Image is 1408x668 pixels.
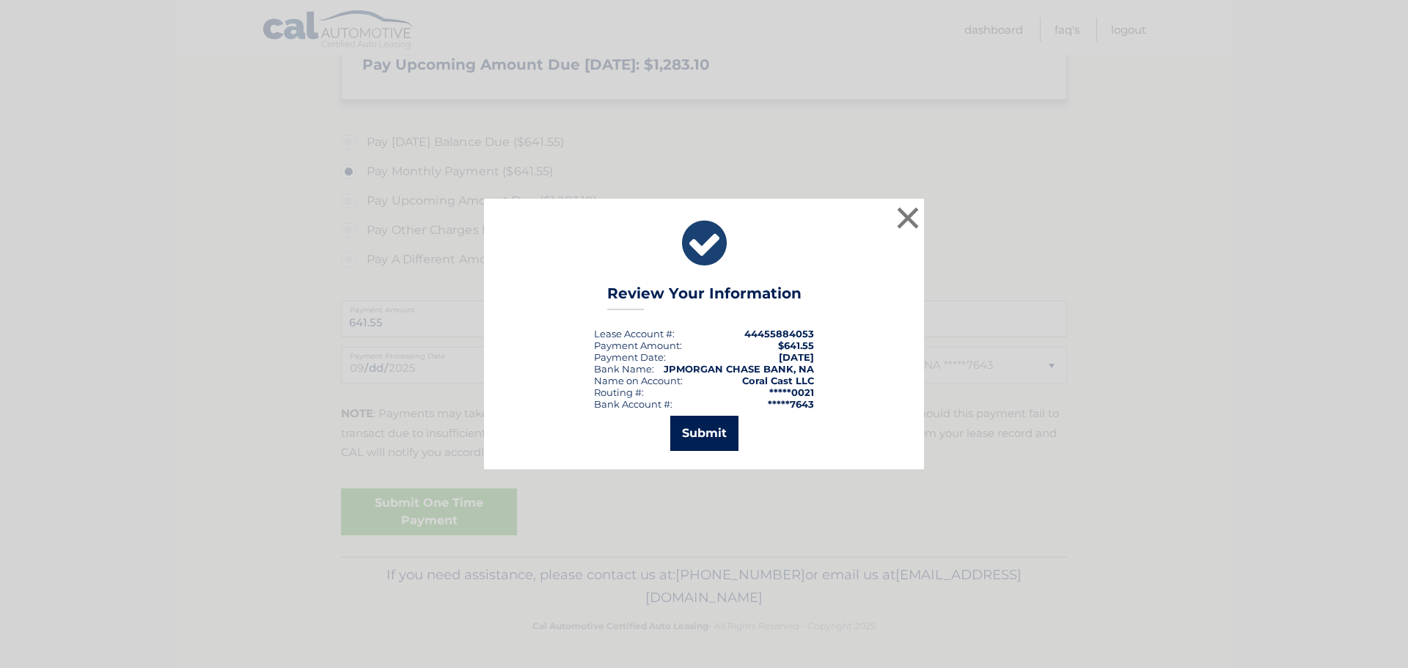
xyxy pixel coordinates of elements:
div: Routing #: [594,386,644,398]
button: × [893,203,923,232]
div: Lease Account #: [594,328,675,339]
div: : [594,351,666,363]
div: Payment Amount: [594,339,682,351]
span: $641.55 [778,339,814,351]
span: [DATE] [779,351,814,363]
span: Payment Date [594,351,664,363]
strong: Coral Cast LLC [742,375,814,386]
strong: JPMORGAN CHASE BANK, NA [664,363,814,375]
strong: 44455884053 [744,328,814,339]
div: Bank Account #: [594,398,672,410]
div: Bank Name: [594,363,654,375]
button: Submit [670,416,738,451]
h3: Review Your Information [607,285,802,310]
div: Name on Account: [594,375,683,386]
